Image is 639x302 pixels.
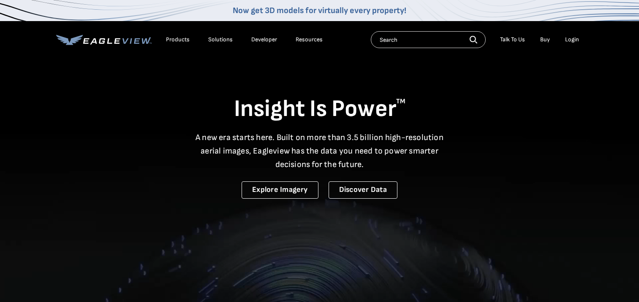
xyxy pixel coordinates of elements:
[371,31,486,48] input: Search
[166,36,190,43] div: Products
[500,36,525,43] div: Talk To Us
[208,36,233,43] div: Solutions
[251,36,277,43] a: Developer
[329,181,397,199] a: Discover Data
[296,36,323,43] div: Resources
[233,5,406,16] a: Now get 3D models for virtually every property!
[540,36,550,43] a: Buy
[242,181,318,199] a: Explore Imagery
[56,94,583,124] h1: Insight Is Power
[190,131,449,171] p: A new era starts here. Built on more than 3.5 billion high-resolution aerial images, Eagleview ha...
[565,36,579,43] div: Login
[396,97,405,105] sup: TM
